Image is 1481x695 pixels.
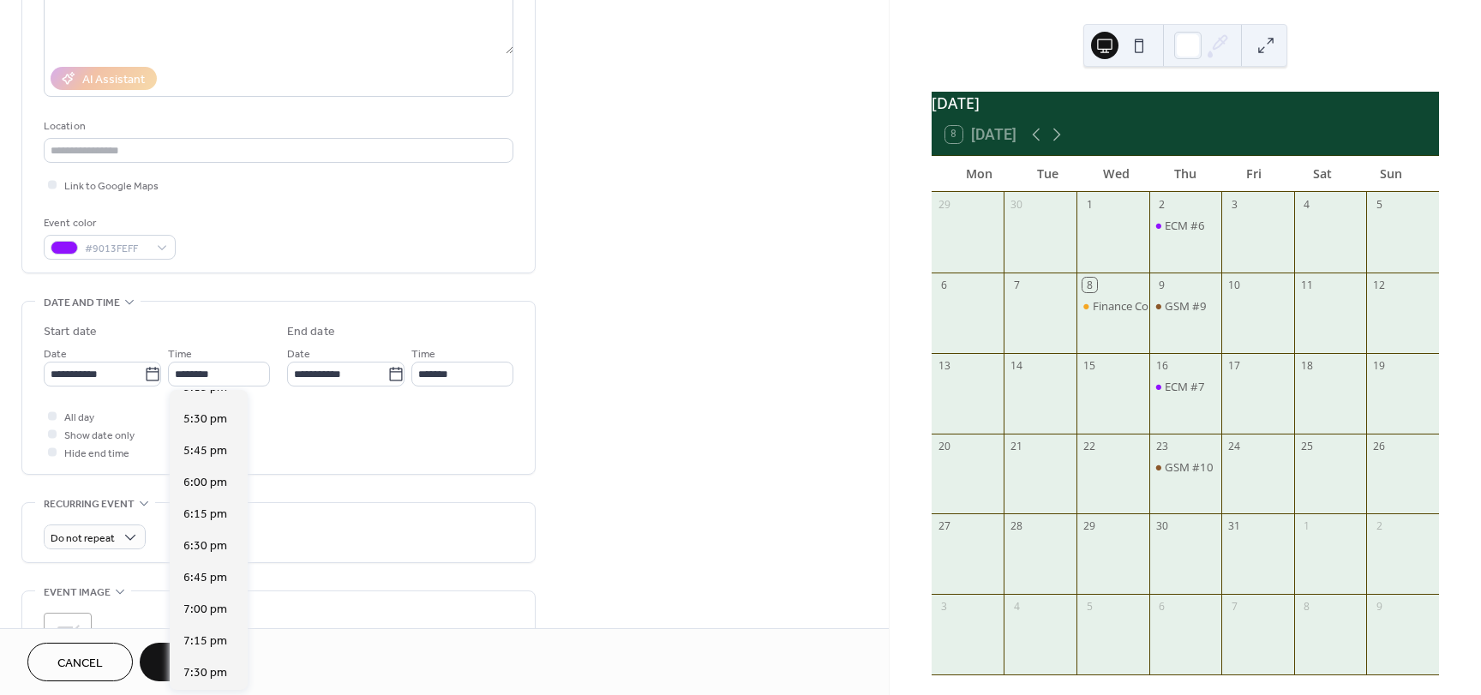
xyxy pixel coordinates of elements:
[1227,439,1242,453] div: 24
[1082,600,1097,614] div: 5
[1149,298,1222,314] div: GSM #9
[937,600,951,614] div: 3
[1154,600,1169,614] div: 6
[1165,379,1205,394] div: ECM #7
[1010,439,1024,453] div: 21
[183,537,227,555] span: 6:30 pm
[411,345,435,363] span: Time
[64,427,135,445] span: Show date only
[1151,156,1220,191] div: Thu
[1227,197,1242,212] div: 3
[1227,519,1242,534] div: 31
[183,410,227,428] span: 5:30 pm
[27,643,133,681] button: Cancel
[1372,600,1387,614] div: 9
[1149,379,1222,394] div: ECM #7
[1010,197,1024,212] div: 30
[44,345,67,363] span: Date
[1082,278,1097,292] div: 8
[1227,358,1242,373] div: 17
[1299,439,1314,453] div: 25
[44,117,510,135] div: Location
[1299,358,1314,373] div: 18
[932,92,1439,114] div: [DATE]
[1082,156,1151,191] div: Wed
[937,278,951,292] div: 6
[1299,278,1314,292] div: 11
[1372,519,1387,534] div: 2
[1165,298,1207,314] div: GSM #9
[1357,156,1425,191] div: Sun
[1082,358,1097,373] div: 15
[1372,358,1387,373] div: 19
[183,601,227,619] span: 7:00 pm
[1220,156,1288,191] div: Fri
[937,519,951,534] div: 27
[1299,197,1314,212] div: 4
[64,445,129,463] span: Hide end time
[1165,218,1205,233] div: ECM #6
[287,345,310,363] span: Date
[937,439,951,453] div: 20
[1154,278,1169,292] div: 9
[51,529,115,548] span: Do not repeat
[44,495,135,513] span: Recurring event
[1165,459,1214,475] div: GSM #10
[1076,298,1149,314] div: Finance Committee Meeting #3
[44,323,97,341] div: Start date
[1010,600,1024,614] div: 4
[57,655,103,673] span: Cancel
[1299,519,1314,534] div: 1
[44,584,111,602] span: Event image
[44,294,120,312] span: Date and time
[1154,439,1169,453] div: 23
[1372,439,1387,453] div: 26
[1010,519,1024,534] div: 28
[1082,439,1097,453] div: 22
[1149,459,1222,475] div: GSM #10
[1093,298,1254,314] div: Finance Committee Meeting #3
[1299,600,1314,614] div: 8
[183,664,227,682] span: 7:30 pm
[1372,278,1387,292] div: 12
[1154,197,1169,212] div: 2
[1014,156,1082,191] div: Tue
[64,409,94,427] span: All day
[1154,358,1169,373] div: 16
[1010,278,1024,292] div: 7
[1154,519,1169,534] div: 30
[44,613,92,661] div: ;
[168,345,192,363] span: Time
[85,240,148,258] span: #9013FEFF
[1372,197,1387,212] div: 5
[937,358,951,373] div: 13
[64,177,159,195] span: Link to Google Maps
[1227,278,1242,292] div: 10
[183,442,227,460] span: 5:45 pm
[183,474,227,492] span: 6:00 pm
[287,323,335,341] div: End date
[945,156,1014,191] div: Mon
[1288,156,1357,191] div: Sat
[1149,218,1222,233] div: ECM #6
[1227,600,1242,614] div: 7
[937,197,951,212] div: 29
[1082,197,1097,212] div: 1
[183,569,227,587] span: 6:45 pm
[183,506,227,524] span: 6:15 pm
[140,643,228,681] button: Save
[44,214,172,232] div: Event color
[183,632,227,650] span: 7:15 pm
[1082,519,1097,534] div: 29
[1010,358,1024,373] div: 14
